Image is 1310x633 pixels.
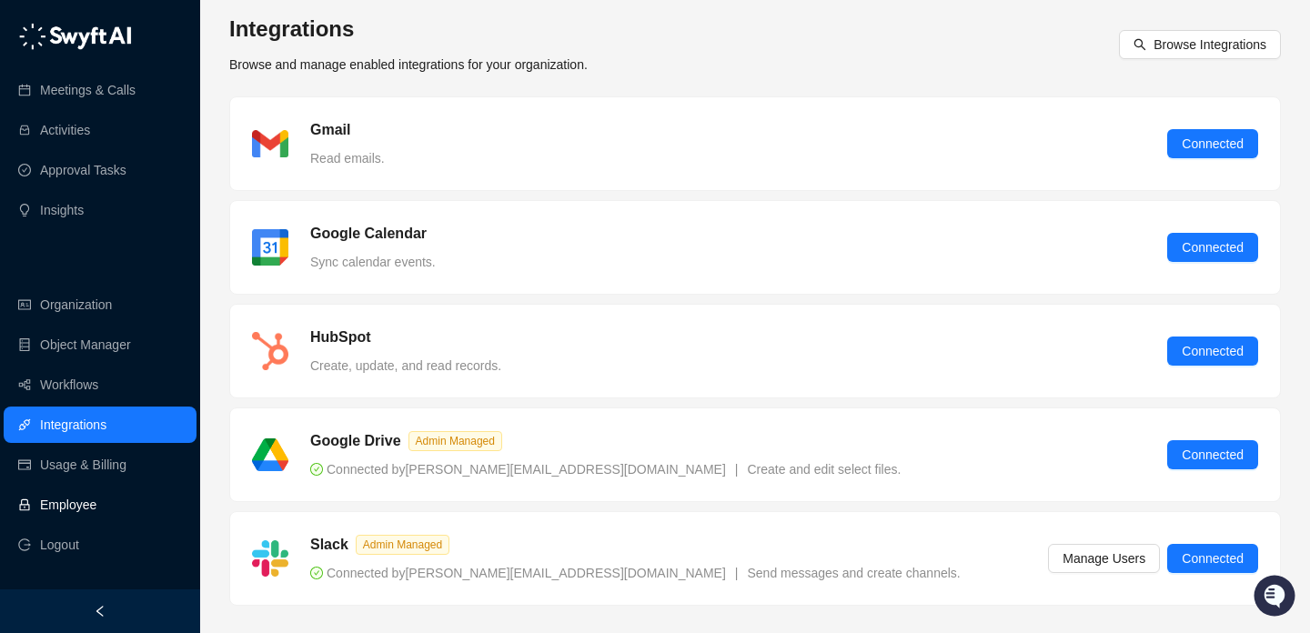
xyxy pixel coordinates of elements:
a: Meetings & Calls [40,72,136,108]
a: Employee [40,487,96,523]
iframe: Open customer support [1252,573,1301,622]
h2: How can we help? [18,102,331,131]
h5: Google Calendar [310,223,427,245]
span: search [1134,38,1146,51]
span: Admin Managed [356,535,449,555]
span: Pylon [181,299,220,313]
button: Connected [1167,440,1258,469]
a: Powered byPylon [128,298,220,313]
button: Start new chat [309,170,331,192]
span: Docs [36,255,67,273]
span: | [735,566,739,580]
button: Manage Users [1048,544,1160,573]
span: Connected [1182,134,1244,154]
span: Create, update, and read records. [310,358,501,373]
span: | [735,462,739,477]
div: 📚 [18,256,33,271]
span: Create and edit select files. [747,462,901,477]
span: logout [18,538,31,551]
button: Connected [1167,544,1258,573]
a: Usage & Billing [40,447,126,483]
h5: HubSpot [310,327,371,348]
a: Workflows [40,367,98,403]
h3: Integrations [229,15,588,44]
span: Connected by [PERSON_NAME][EMAIL_ADDRESS][DOMAIN_NAME] [310,566,726,580]
img: hubspot-DkpyWjJb.png [252,332,288,370]
span: Connected [1182,548,1244,568]
img: 5124521997842_fc6d7dfcefe973c2e489_88.png [18,165,51,197]
a: 📶Status [75,247,147,280]
img: gmail-BGivzU6t.png [252,130,288,157]
h5: Gmail [310,119,350,141]
a: Integrations [40,407,106,443]
a: Object Manager [40,327,131,363]
h5: Slack [310,534,348,556]
span: Send messages and create channels. [747,566,960,580]
span: Browse and manage enabled integrations for your organization. [229,57,588,72]
span: Sync calendar events. [310,255,436,269]
img: slack-Cn3INd-T.png [252,540,288,577]
a: Approval Tasks [40,152,126,188]
button: Connected [1167,233,1258,262]
span: Connected [1182,445,1244,465]
span: Browse Integrations [1154,35,1266,55]
img: Swyft AI [18,18,55,55]
a: 📚Docs [11,247,75,280]
a: Insights [40,192,84,228]
span: check-circle [310,567,323,579]
button: Connected [1167,129,1258,158]
span: Admin Managed [408,431,502,451]
h5: Google Drive [310,430,401,452]
div: 📶 [82,256,96,271]
span: Status [100,255,140,273]
button: Browse Integrations [1119,30,1281,59]
span: check-circle [310,463,323,476]
button: Connected [1167,337,1258,366]
div: Start new chat [62,165,298,183]
span: Connected [1182,237,1244,257]
span: Read emails. [310,151,385,166]
span: Manage Users [1063,548,1145,568]
span: Connected by [PERSON_NAME][EMAIL_ADDRESS][DOMAIN_NAME] [310,462,726,477]
p: Welcome 👋 [18,73,331,102]
a: Activities [40,112,90,148]
span: Connected [1182,341,1244,361]
span: left [94,605,106,618]
a: Organization [40,286,112,323]
img: logo-05li4sbe.png [18,23,132,50]
img: google-drive-B8kBQk6e.png [252,438,288,471]
div: We're available if you need us! [62,183,230,197]
img: google-calendar-CQ10Lu9x.png [252,229,288,266]
span: Logout [40,527,79,563]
